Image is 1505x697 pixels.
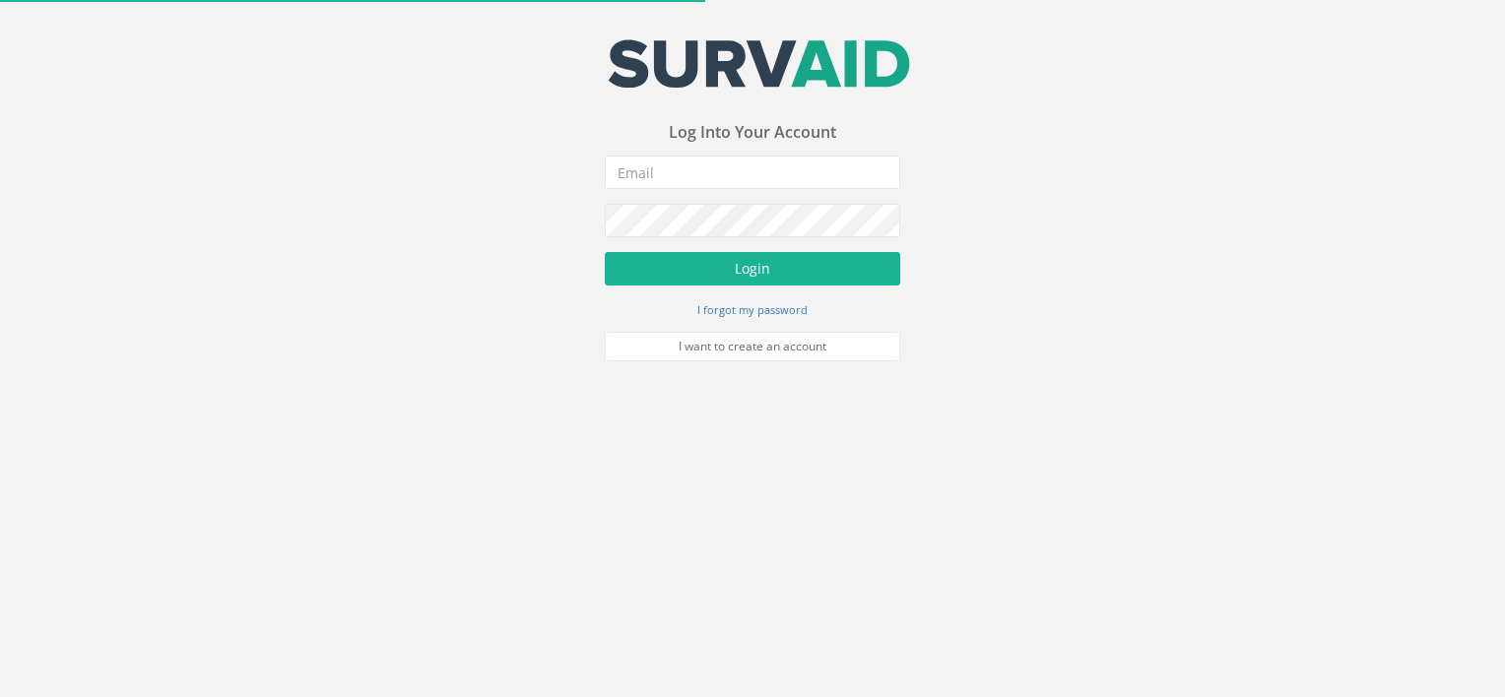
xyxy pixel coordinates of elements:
[697,302,808,317] small: I forgot my password
[605,252,900,285] button: Login
[605,156,900,189] input: Email
[605,124,900,142] h3: Log Into Your Account
[605,332,900,361] a: I want to create an account
[697,300,808,318] a: I forgot my password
